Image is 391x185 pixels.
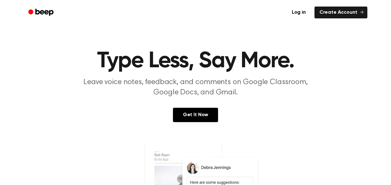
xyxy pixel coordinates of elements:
[173,108,218,122] a: Get It Now
[314,7,367,18] a: Create Account
[24,7,59,19] a: Beep
[76,77,315,98] p: Leave voice notes, feedback, and comments on Google Classroom, Google Docs, and Gmail.
[36,50,355,72] h1: Type Less, Say More.
[287,7,311,18] a: Log in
